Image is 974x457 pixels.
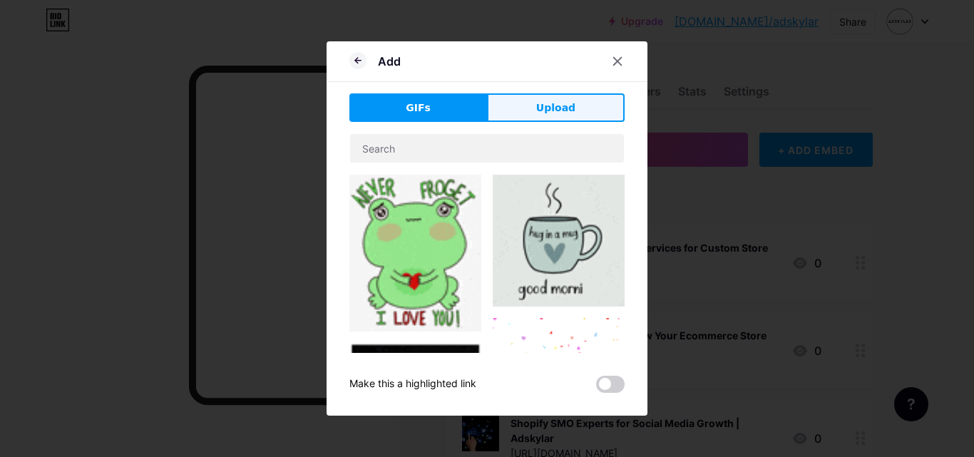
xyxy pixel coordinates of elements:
[536,101,575,115] span: Upload
[487,93,625,122] button: Upload
[349,93,487,122] button: GIFs
[349,376,476,393] div: Make this a highlighted link
[350,134,624,163] input: Search
[349,175,481,332] img: Gihpy
[493,175,625,307] img: Gihpy
[493,318,625,450] img: Gihpy
[349,343,481,438] img: Gihpy
[406,101,431,115] span: GIFs
[378,53,401,70] div: Add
